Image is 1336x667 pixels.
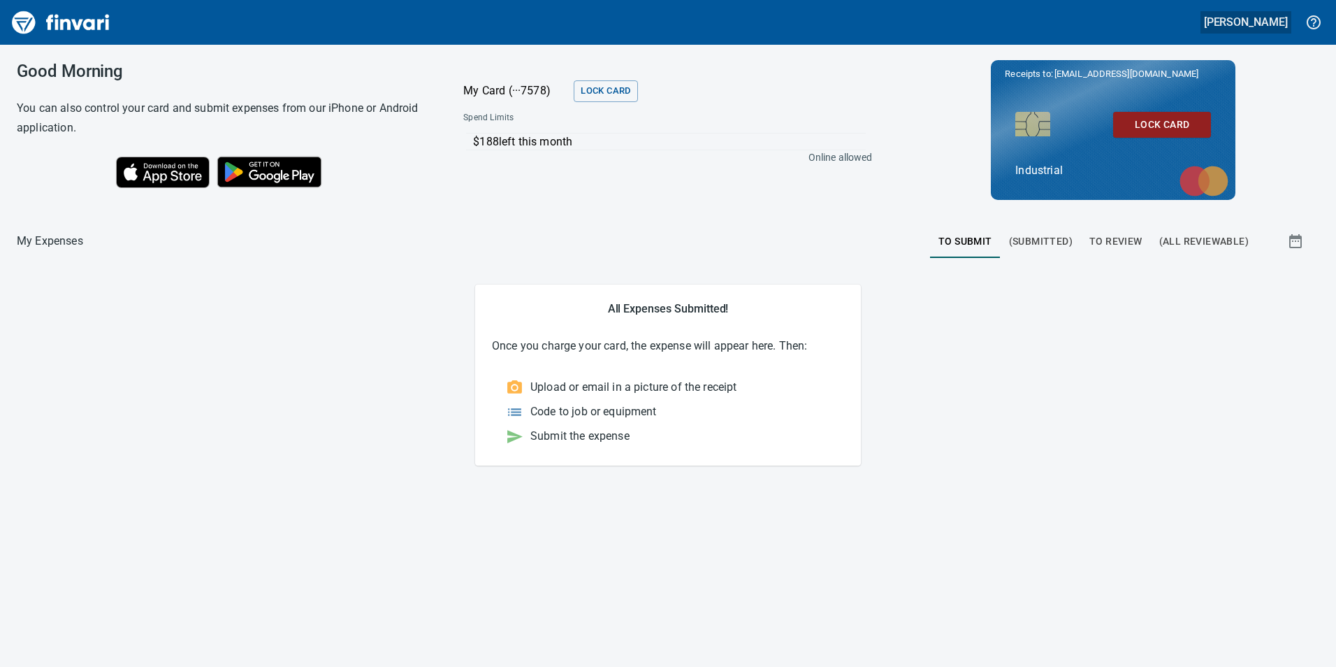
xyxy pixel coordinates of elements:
[17,99,428,138] h6: You can also control your card and submit expenses from our iPhone or Android application.
[1159,233,1249,250] span: (All Reviewable)
[1124,116,1200,134] span: Lock Card
[473,134,865,150] p: $188 left this month
[210,149,330,195] img: Get it on Google Play
[1015,162,1211,179] p: Industrial
[574,80,637,102] button: Lock Card
[530,403,657,420] p: Code to job or equipment
[1009,233,1073,250] span: (Submitted)
[17,233,83,250] p: My Expenses
[1113,112,1211,138] button: Lock Card
[17,233,83,250] nav: breadcrumb
[1275,224,1319,258] button: Show transactions within a particular date range
[581,83,630,99] span: Lock Card
[463,83,568,99] p: My Card (···7578)
[1053,67,1200,80] span: [EMAIL_ADDRESS][DOMAIN_NAME]
[492,301,844,316] h5: All Expenses Submitted!
[530,379,736,396] p: Upload or email in a picture of the receipt
[1200,11,1291,33] button: [PERSON_NAME]
[452,150,872,164] p: Online allowed
[1204,15,1288,29] h5: [PERSON_NAME]
[463,111,692,125] span: Spend Limits
[116,157,210,188] img: Download on the App Store
[1005,67,1221,81] p: Receipts to:
[492,338,844,354] p: Once you charge your card, the expense will appear here. Then:
[8,6,113,39] img: Finvari
[1172,159,1235,203] img: mastercard.svg
[17,62,428,81] h3: Good Morning
[938,233,992,250] span: To Submit
[1089,233,1142,250] span: To Review
[530,428,630,445] p: Submit the expense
